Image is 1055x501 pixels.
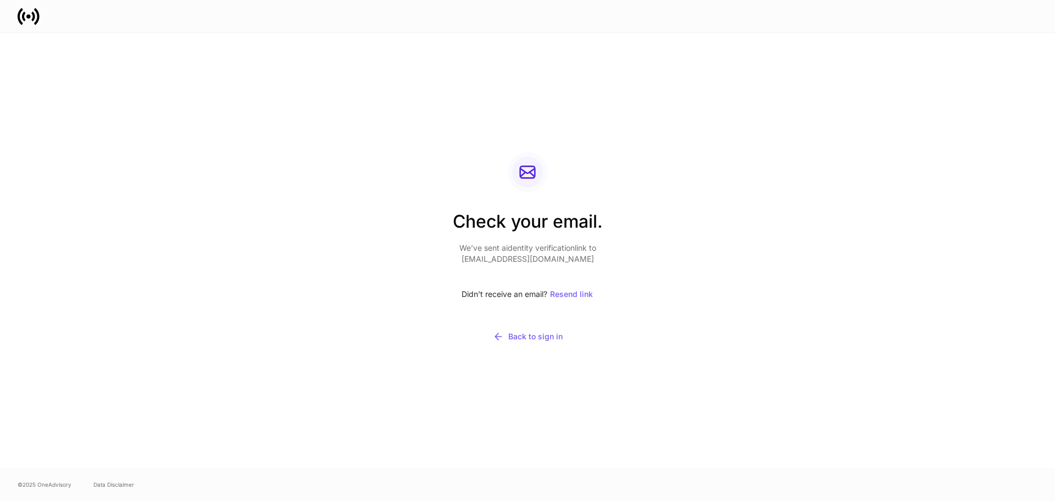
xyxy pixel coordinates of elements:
[453,282,603,306] div: Didn’t receive an email?
[453,324,603,349] button: Back to sign in
[93,480,134,489] a: Data Disclaimer
[549,282,593,306] button: Resend link
[493,331,563,342] div: Back to sign in
[453,210,603,243] h2: Check your email.
[453,243,603,265] p: We’ve sent a identity verification link to [EMAIL_ADDRESS][DOMAIN_NAME]
[550,290,593,298] div: Resend link
[18,480,71,489] span: © 2025 OneAdvisory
